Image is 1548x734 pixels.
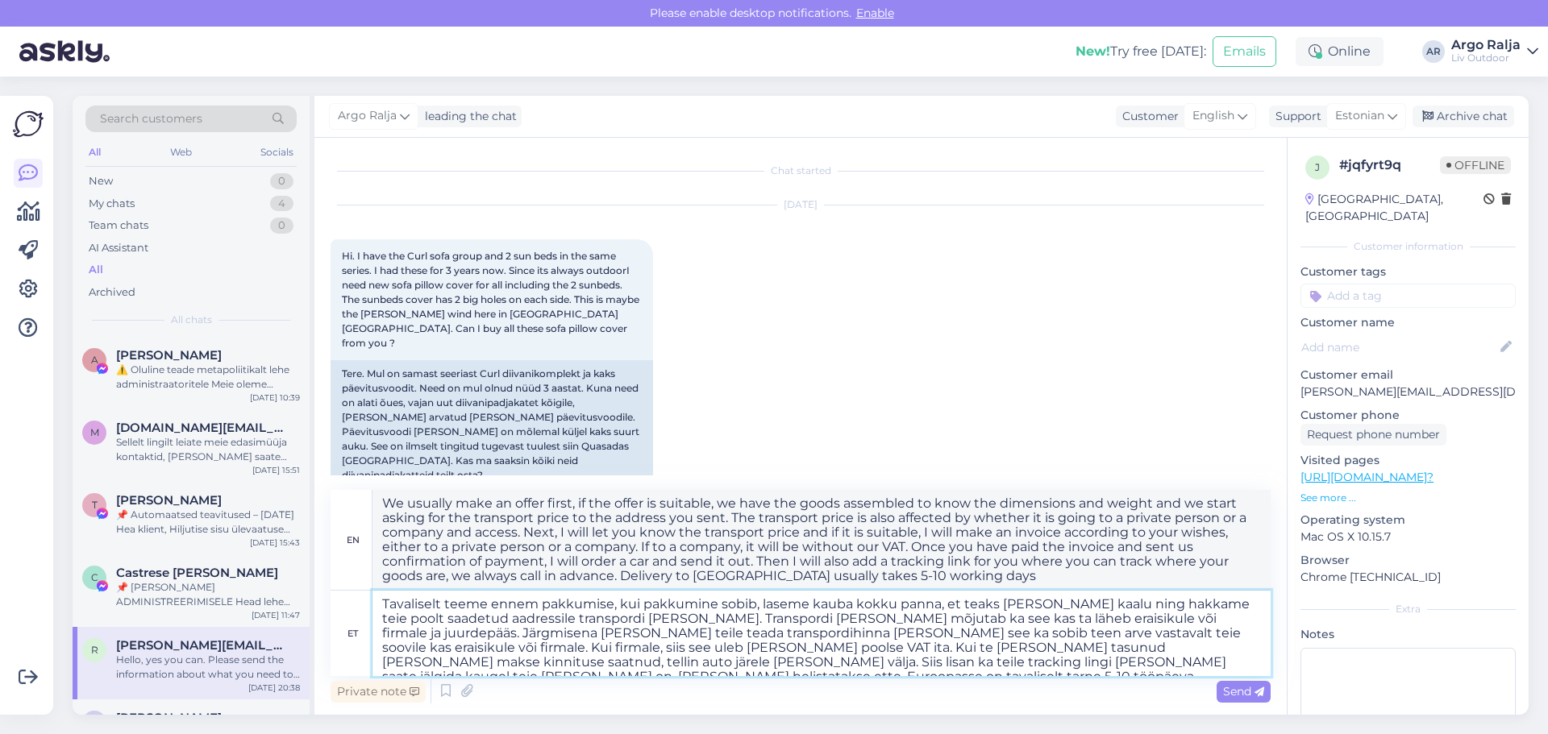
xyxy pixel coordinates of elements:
span: Castrese Ippolito [116,566,278,580]
div: 📌 Automaatsed teavitused – [DATE] Hea klient, Hiljutise sisu ülevaatuse käigus märkasime teie leh... [116,508,300,537]
div: Support [1269,108,1321,125]
div: AR [1422,40,1445,63]
div: Team chats [89,218,148,234]
div: Extra [1300,602,1516,616]
div: Web [167,142,195,163]
div: Customer information [1300,239,1516,254]
textarea: Tavaliselt teeme ennem pakkumise, kui pakkumine sobib, laseme kauba kokku panna, et teaks [PERSON... [372,591,1271,676]
div: Try free [DATE]: [1076,42,1206,61]
p: Browser [1300,552,1516,569]
div: [DATE] [331,197,1271,212]
div: Archived [89,284,135,301]
div: [DATE] 15:51 [252,464,300,476]
p: Visited pages [1300,452,1516,469]
div: # jqfyrt9q [1339,156,1440,175]
p: Customer name [1300,314,1516,331]
div: Sellelt lingilt leiate meie edasimüüja kontaktid, [PERSON_NAME] saate täpsemalt küsida kohaletoim... [116,435,300,464]
textarea: We usually make an offer first, if the offer is suitable, we have the goods assembled to know the... [372,490,1271,590]
div: Liv Outdoor [1451,52,1521,64]
div: 📌 [PERSON_NAME] ADMINISTREERIMISELE Head lehe administraatorid Regulaarse ülevaatuse ja hindamise... [116,580,300,609]
p: [PERSON_NAME][EMAIL_ADDRESS][DOMAIN_NAME] [1300,384,1516,400]
p: See more ... [1300,491,1516,505]
div: [DATE] 20:38 [248,682,300,694]
span: Enable [851,6,899,20]
span: mindaugas.ac@gmail.com [116,421,284,435]
p: Customer phone [1300,407,1516,424]
span: Estonian [1335,107,1384,125]
div: All [85,142,104,163]
img: Askly Logo [13,109,44,139]
button: Emails [1213,36,1276,67]
span: Altaha Hamid [116,711,222,725]
div: [GEOGRAPHIC_DATA], [GEOGRAPHIC_DATA] [1305,191,1483,225]
input: Add a tag [1300,284,1516,308]
p: Notes [1300,626,1516,643]
div: AI Assistant [89,240,148,256]
span: Send [1223,684,1264,699]
div: Request phone number [1300,424,1446,446]
input: Add name [1301,338,1497,356]
div: Tere. Mul on samast seeriast Curl diivanikomplekt ja kaks päevitusvoodit. Need on mul olnud nüüd ... [331,360,653,489]
span: Hi. I have the Curl sofa group and 2 sun beds in the same series. I had these for 3 years now. Si... [342,250,642,349]
div: Socials [257,142,297,163]
div: 4 [270,196,293,212]
div: Archive chat [1413,106,1514,127]
span: A [91,354,98,366]
a: Argo RaljaLiv Outdoor [1451,39,1538,64]
span: Argo Ralja [338,107,397,125]
div: Customer [1116,108,1179,125]
div: leading the chat [418,108,517,125]
a: [URL][DOMAIN_NAME]? [1300,470,1434,484]
div: Online [1296,37,1384,66]
p: Chrome [TECHNICAL_ID] [1300,569,1516,586]
span: Search customers [100,110,202,127]
span: Amos Adokoh [116,348,222,363]
div: ⚠️ Oluline teade metapoliitikalt lehe administraatoritele Meie oleme metapoliitika tugimeeskond. ... [116,363,300,392]
p: Operating system [1300,512,1516,529]
span: j [1315,161,1320,173]
div: My chats [89,196,135,212]
div: New [89,173,113,189]
div: 0 [270,173,293,189]
div: [DATE] 15:43 [250,537,300,549]
b: New! [1076,44,1110,59]
span: English [1192,107,1234,125]
span: C [91,571,98,583]
span: robert@procom.no [116,638,284,653]
span: Offline [1440,156,1511,174]
div: et [347,620,358,647]
div: All [89,262,103,278]
p: Customer email [1300,367,1516,384]
p: Customer tags [1300,263,1516,280]
div: Argo Ralja [1451,39,1521,52]
div: Private note [331,681,426,703]
span: r [91,644,98,656]
span: All chats [171,313,212,327]
div: [DATE] 10:39 [250,392,300,404]
span: m [90,426,99,438]
p: Mac OS X 10.15.7 [1300,529,1516,545]
div: Hello, yes you can. Please send the information about what you need to [EMAIL_ADDRESS][DOMAIN_NAME] [116,653,300,682]
span: T [92,499,98,511]
div: en [347,526,360,554]
div: 0 [270,218,293,234]
div: Chat started [331,164,1271,178]
div: [DATE] 11:47 [252,609,300,621]
span: Tống Nguyệt [116,493,222,508]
